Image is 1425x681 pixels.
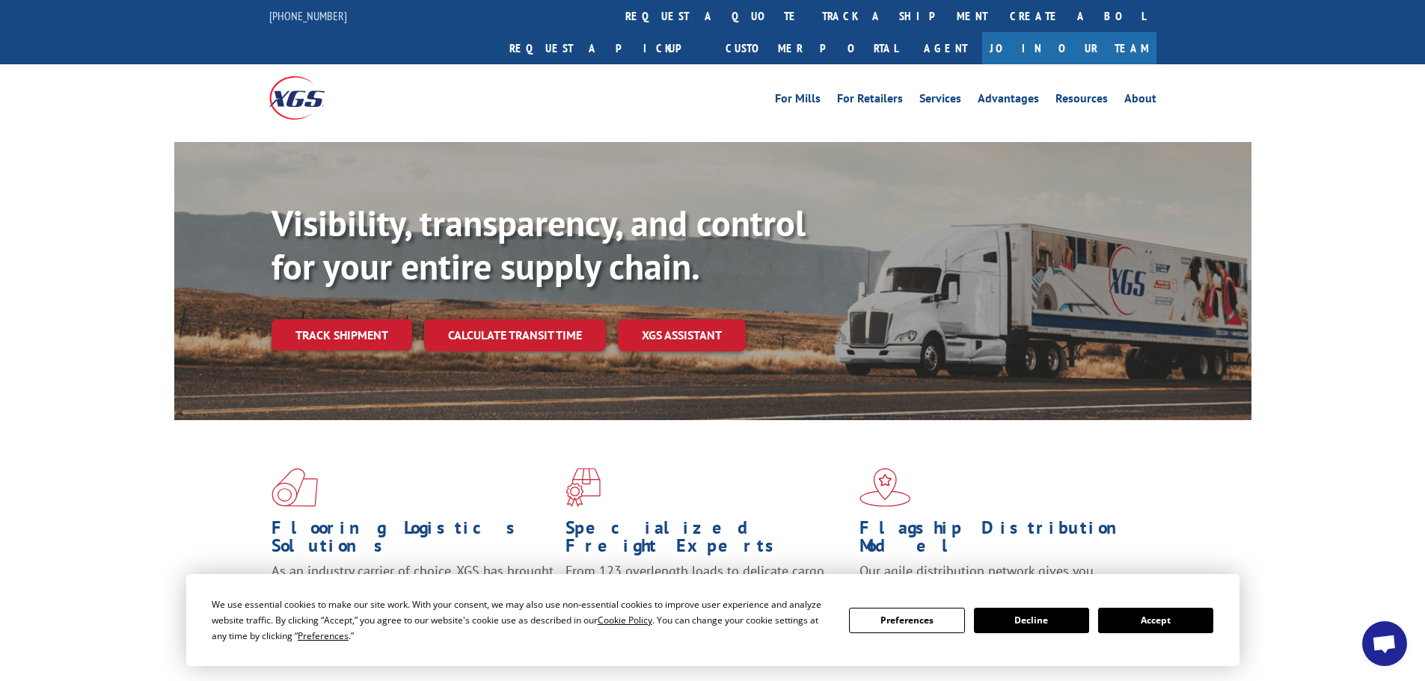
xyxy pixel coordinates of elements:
[269,8,347,23] a: [PHONE_NUMBER]
[775,93,821,109] a: For Mills
[272,200,806,289] b: Visibility, transparency, and control for your entire supply chain.
[424,319,606,351] a: Calculate transit time
[272,562,554,615] span: As an industry carrier of choice, XGS has brought innovation and dedication to flooring logistics...
[598,614,652,626] span: Cookie Policy
[498,32,714,64] a: Request a pickup
[186,574,1239,666] div: Cookie Consent Prompt
[212,597,831,644] div: We use essential cookies to make our site work. With your consent, we may also use non-essential ...
[566,519,848,562] h1: Specialized Freight Experts
[859,468,911,507] img: xgs-icon-flagship-distribution-model-red
[298,629,349,642] span: Preferences
[849,608,964,633] button: Preferences
[1098,608,1213,633] button: Accept
[1362,621,1407,666] a: Open chat
[566,562,848,629] p: From 123 overlength loads to delicate cargo, our experienced staff knows the best way to move you...
[859,562,1135,597] span: Our agile distribution network gives you nationwide inventory management on demand.
[859,519,1142,562] h1: Flagship Distribution Model
[566,468,601,507] img: xgs-icon-focused-on-flooring-red
[272,468,318,507] img: xgs-icon-total-supply-chain-intelligence-red
[1124,93,1156,109] a: About
[982,32,1156,64] a: Join Our Team
[919,93,961,109] a: Services
[1055,93,1108,109] a: Resources
[272,519,554,562] h1: Flooring Logistics Solutions
[909,32,982,64] a: Agent
[618,319,746,351] a: XGS ASSISTANT
[837,93,903,109] a: For Retailers
[272,319,412,351] a: Track shipment
[714,32,909,64] a: Customer Portal
[978,93,1039,109] a: Advantages
[974,608,1089,633] button: Decline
